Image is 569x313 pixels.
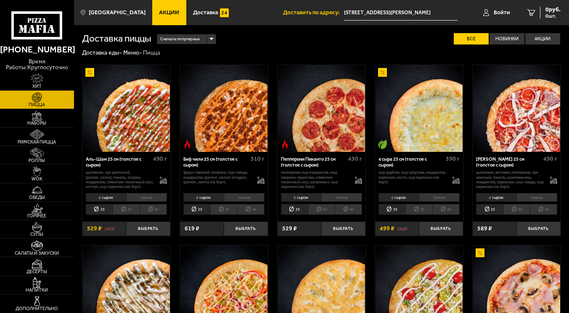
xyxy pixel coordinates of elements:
label: Акции [525,33,560,44]
li: 40 [140,204,167,215]
label: Новинки [490,33,524,44]
button: Выбрать [126,222,170,236]
li: тонкое [419,193,460,202]
button: Выбрать [321,222,365,236]
li: 25 [476,204,503,215]
p: сыр дорблю, сыр сулугуни, моцарелла, пармезан, песто, сыр пармезан (на борт). [378,170,446,184]
img: Акционный [378,68,387,77]
img: Акционный [85,68,94,77]
span: Акции [159,10,179,16]
span: 510 г [251,155,265,162]
li: тонкое [321,193,362,202]
li: с сыром [86,193,126,202]
s: 562 ₽ [397,226,408,232]
a: Доставка еды- [82,49,122,56]
button: Выбрать [419,222,463,236]
li: тонкое [126,193,167,202]
span: Сначала популярные [160,34,200,45]
button: Выбрать [516,222,560,236]
li: с сыром [378,193,419,202]
li: 25 [281,204,308,215]
div: Пицца [143,49,160,57]
div: Аль-Шам 25 см (толстое с сыром) [86,156,151,168]
img: Острое блюдо [281,140,289,149]
span: 619 ₽ [185,226,199,232]
span: Войти [494,10,510,16]
li: с сыром [281,193,321,202]
li: с сыром [183,193,224,202]
img: Вегетарианское блюдо [378,140,387,149]
span: [GEOGRAPHIC_DATA] [89,10,146,16]
div: Пепперони Пиканто 25 см (толстое с сыром) [281,156,346,168]
a: АкционныйВегетарианское блюдо4 сыра 25 см (толстое с сыром) [375,65,463,151]
input: Ваш адрес доставки [344,5,458,21]
span: 490 г [543,155,557,162]
h1: Доставка пиццы [82,34,151,44]
span: 0 руб. [545,7,561,13]
li: 40 [432,204,460,215]
span: Доставка [193,10,218,16]
img: Биф чили 25 см (толстое с сыром) [180,65,267,151]
li: с сыром [476,193,516,202]
li: 25 [183,204,210,215]
div: [PERSON_NAME] 25 см (толстое с сыром) [476,156,541,168]
li: тонкое [224,193,265,202]
span: 430 г [348,155,362,162]
label: Все [454,33,489,44]
span: 0 шт. [545,13,561,18]
s: 595 ₽ [105,226,115,232]
li: 40 [530,204,557,215]
li: 25 [86,204,113,215]
span: 390 г [446,155,460,162]
img: 4 сыра 25 см (толстое с сыром) [376,65,462,151]
div: Биф чили 25 см (толстое с сыром) [183,156,249,168]
div: 4 сыра 25 см (толстое с сыром) [378,156,444,168]
li: 25 [378,204,405,215]
span: 499 ₽ [380,226,394,232]
img: 15daf4d41897b9f0e9f617042186c801.svg [220,8,229,17]
li: 40 [335,204,362,215]
span: 529 ₽ [282,226,297,232]
span: Пушкинский район, Павловск, улица Васенко, 18 [344,5,458,21]
button: Выбрать [224,222,267,236]
a: АкционныйАль-Шам 25 см (толстое с сыром) [82,65,170,151]
a: Острое блюдоПепперони Пиканто 25 см (толстое с сыром) [278,65,365,151]
p: фарш говяжий, паприка, соус-пицца, моцарелла, [PERSON_NAME]-кочудян, [PERSON_NAME] (на борт). [183,170,251,184]
li: 30 [210,204,237,215]
p: пепперони, сыр Моцарелла, мед, паприка, пармезан, сливочно-чесночный соус, халапеньо, сыр пармеза... [281,170,349,189]
p: цыпленок, лук репчатый, [PERSON_NAME], томаты, огурец, моцарелла, сливочно-чесночный соус, кетчуп... [86,170,153,189]
p: цыпленок, ветчина, пепперони, лук красный, томаты, шампиньоны, моцарелла, пармезан, соус-пицца, с... [476,170,544,189]
a: Острое блюдоБиф чили 25 см (толстое с сыром) [180,65,268,151]
li: 40 [237,204,265,215]
span: 529 ₽ [87,226,102,232]
span: 490 г [153,155,167,162]
span: Доставить по адресу: [283,10,344,16]
a: Петровская 25 см (толстое с сыром) [473,65,561,151]
img: Петровская 25 см (толстое с сыром) [473,65,560,151]
li: 30 [113,204,140,215]
img: Пепперони Пиканто 25 см (толстое с сыром) [278,65,365,151]
li: 30 [503,204,530,215]
li: 30 [308,204,335,215]
img: Акционный [476,248,484,257]
span: 589 ₽ [477,226,492,232]
li: тонкое [516,193,557,202]
a: Меню- [123,49,142,56]
li: 30 [405,204,432,215]
img: Острое блюдо [183,140,192,149]
img: Аль-Шам 25 см (толстое с сыром) [83,65,169,151]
